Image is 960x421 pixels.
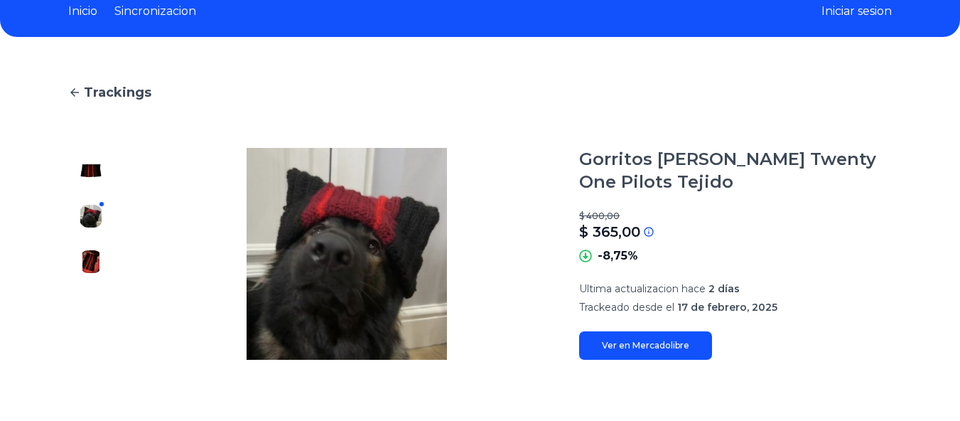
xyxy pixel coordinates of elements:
[579,148,892,193] h1: Gorritos [PERSON_NAME] Twenty One Pilots Tejido
[579,301,674,314] span: Trackeado desde el
[68,82,892,102] a: Trackings
[579,282,706,295] span: Ultima actualizacion hace
[579,222,640,242] p: $ 365,00
[579,210,892,222] p: $ 400,00
[708,282,740,295] span: 2 días
[80,205,102,228] img: Gorritos De Clancy Twenty One Pilots Tejido
[821,3,892,20] button: Iniciar sesion
[80,159,102,182] img: Gorritos De Clancy Twenty One Pilots Tejido
[80,250,102,273] img: Gorritos De Clancy Twenty One Pilots Tejido
[579,331,712,360] a: Ver en Mercadolibre
[142,148,551,360] img: Gorritos De Clancy Twenty One Pilots Tejido
[114,3,196,20] a: Sincronizacion
[677,301,777,314] span: 17 de febrero, 2025
[84,82,151,102] span: Trackings
[68,3,97,20] a: Inicio
[598,247,638,265] p: -8,75%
